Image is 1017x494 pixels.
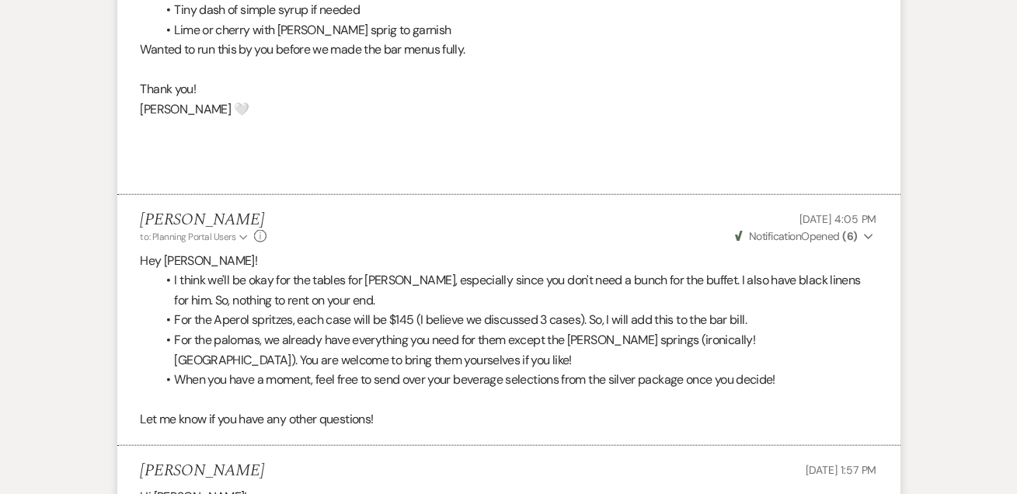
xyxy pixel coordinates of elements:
p: [PERSON_NAME] 🤍 [141,99,877,120]
p: Hey [PERSON_NAME]! [141,251,877,271]
span: to: Planning Portal Users [141,231,236,243]
li: Lime or cherry with [PERSON_NAME] sprig to garnish [156,20,877,40]
button: to: Planning Portal Users [141,230,251,244]
li: I think we'll be okay for the tables for [PERSON_NAME], especially since you don't need a bunch f... [156,270,877,310]
strong: ( 6 ) [842,229,857,243]
li: For the Aperol spritzes, each case will be $145 (I believe we discussed 3 cases). So, I will add ... [156,310,877,330]
span: Notification [749,229,801,243]
span: [DATE] 1:57 PM [806,463,876,477]
li: When you have a moment, feel free to send over your beverage selections from the silver package o... [156,370,877,390]
span: Opened [735,229,858,243]
h5: [PERSON_NAME] [141,210,267,230]
h5: [PERSON_NAME] [141,461,264,481]
p: Thank you! [141,79,877,99]
p: Let me know if you have any other questions! [141,409,877,430]
p: Wanted to run this by you before we made the bar menus fully. [141,40,877,60]
li: For the palomas, we already have everything you need for them except the [PERSON_NAME] springs (i... [156,330,877,370]
button: NotificationOpened (6) [733,228,877,245]
span: [DATE] 4:05 PM [799,212,876,226]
